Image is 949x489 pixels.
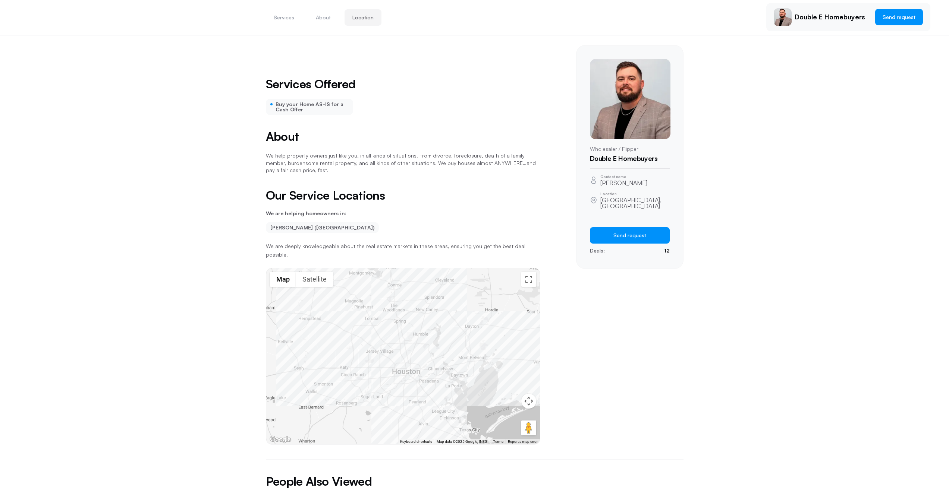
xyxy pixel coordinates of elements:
[266,222,379,233] li: [PERSON_NAME] ([GEOGRAPHIC_DATA])
[266,242,540,259] p: We are deeply knowledgeable about the real estate markets in these areas, ensuring you get the be...
[266,475,684,488] h2: People Also Viewed
[400,439,432,444] button: Keyboard shortcuts
[266,152,540,174] p: We help property owners just like you, in all kinds of situations. From divorce, foreclosure, dea...
[600,175,647,178] p: Contact name
[308,9,339,26] button: About
[590,59,670,139] img: Justin Brandon
[266,9,302,26] button: Services
[493,439,503,444] a: Terms (opens in new tab)
[600,192,670,196] p: Location
[600,180,647,186] p: [PERSON_NAME]
[345,9,381,26] button: Location
[521,394,536,409] button: Map camera controls
[268,435,293,444] img: Google
[268,435,293,444] a: Open this area in Google Maps (opens a new window)
[590,247,605,255] p: Deals:
[590,145,670,153] p: Wholesaler / Flipper
[437,439,488,444] span: Map data ©2025 Google, INEGI
[266,99,353,115] div: Buy your Home AS-IS for a Cash Offer
[266,211,540,216] p: We are helping homeowners in:
[296,272,333,287] button: Show satellite imagery
[590,227,670,244] button: Send request
[521,272,536,287] button: Toggle fullscreen view
[270,272,296,287] button: Show street map
[266,189,540,202] h2: Our Service Locations
[875,9,923,25] button: Send request
[795,13,869,21] p: Double E Homebuyers
[774,8,792,26] img: Justin Brandon
[266,78,356,90] h2: Services Offered
[266,130,540,143] h2: About
[590,155,670,163] h1: Double E Homebuyers
[664,247,670,255] p: 12
[508,439,538,444] a: Report a map error
[600,197,670,209] p: [GEOGRAPHIC_DATA], [GEOGRAPHIC_DATA]
[521,420,536,435] button: Drag Pegman onto the map to open Street View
